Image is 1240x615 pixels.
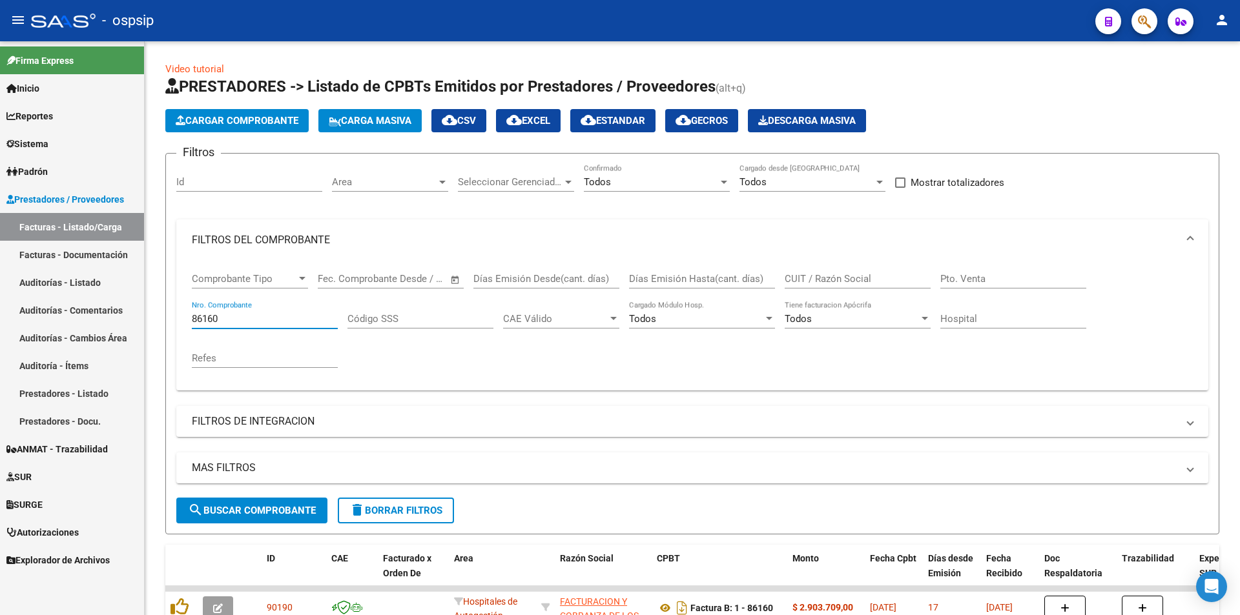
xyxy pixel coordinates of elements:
[1044,553,1102,578] span: Doc Respaldatoria
[584,176,611,188] span: Todos
[176,115,298,126] span: Cargar Comprobante
[318,273,370,285] input: Fecha inicio
[6,54,74,68] span: Firma Express
[331,553,348,563] span: CAE
[785,313,812,325] span: Todos
[928,553,973,578] span: Días desde Emisión
[165,77,716,96] span: PRESTADORES -> Listado de CPBTs Emitidos por Prestadores / Proveedores
[570,109,656,132] button: Estandar
[176,261,1208,390] div: FILTROS DEL COMPROBANTE
[739,176,767,188] span: Todos
[442,112,457,128] mat-icon: cloud_download
[449,545,536,601] datatable-header-cell: Area
[6,553,110,567] span: Explorador de Archivos
[326,545,378,601] datatable-header-cell: CAE
[716,82,746,94] span: (alt+q)
[267,602,293,612] span: 90190
[378,545,449,601] datatable-header-cell: Facturado x Orden De
[329,115,411,126] span: Carga Masiva
[6,165,48,179] span: Padrón
[865,545,923,601] datatable-header-cell: Fecha Cpbt
[6,442,108,456] span: ANMAT - Trazabilidad
[192,414,1177,428] mat-panel-title: FILTROS DE INTEGRACION
[981,545,1039,601] datatable-header-cell: Fecha Recibido
[176,219,1208,261] mat-expansion-panel-header: FILTROS DEL COMPROBANTE
[657,553,680,563] span: CPBT
[581,112,596,128] mat-icon: cloud_download
[6,525,79,539] span: Autorizaciones
[758,115,856,126] span: Descarga Masiva
[1214,12,1230,28] mat-icon: person
[652,545,787,601] datatable-header-cell: CPBT
[665,109,738,132] button: Gecros
[192,461,1177,475] mat-panel-title: MAS FILTROS
[676,112,691,128] mat-icon: cloud_download
[690,603,773,613] strong: Factura B: 1 - 86160
[165,109,309,132] button: Cargar Comprobante
[267,553,275,563] span: ID
[792,553,819,563] span: Monto
[748,109,866,132] app-download-masive: Descarga masiva de comprobantes (adjuntos)
[506,112,522,128] mat-icon: cloud_download
[986,602,1013,612] span: [DATE]
[560,553,614,563] span: Razón Social
[454,553,473,563] span: Area
[923,545,981,601] datatable-header-cell: Días desde Emisión
[748,109,866,132] button: Descarga Masiva
[6,470,32,484] span: SUR
[431,109,486,132] button: CSV
[1117,545,1194,601] datatable-header-cell: Trazabilidad
[318,109,422,132] button: Carga Masiva
[496,109,561,132] button: EXCEL
[1196,571,1227,602] div: Open Intercom Messenger
[442,115,476,126] span: CSV
[176,406,1208,437] mat-expansion-panel-header: FILTROS DE INTEGRACION
[10,12,26,28] mat-icon: menu
[262,545,326,601] datatable-header-cell: ID
[6,137,48,151] span: Sistema
[332,176,437,188] span: Area
[349,502,365,518] mat-icon: delete
[6,109,53,123] span: Reportes
[338,498,454,523] button: Borrar Filtros
[792,602,853,612] strong: $ 2.903.709,00
[176,452,1208,483] mat-expansion-panel-header: MAS FILTROS
[6,498,43,512] span: SURGE
[382,273,444,285] input: Fecha fin
[1039,545,1117,601] datatable-header-cell: Doc Respaldatoria
[448,272,463,287] button: Open calendar
[102,6,154,35] span: - ospsip
[555,545,652,601] datatable-header-cell: Razón Social
[870,553,916,563] span: Fecha Cpbt
[188,505,316,516] span: Buscar Comprobante
[6,81,39,96] span: Inicio
[581,115,645,126] span: Estandar
[629,313,656,325] span: Todos
[6,192,124,207] span: Prestadores / Proveedores
[503,313,608,325] span: CAE Válido
[787,545,865,601] datatable-header-cell: Monto
[676,115,728,126] span: Gecros
[986,553,1022,578] span: Fecha Recibido
[870,602,896,612] span: [DATE]
[176,143,221,161] h3: Filtros
[383,553,431,578] span: Facturado x Orden De
[176,498,327,523] button: Buscar Comprobante
[192,273,296,285] span: Comprobante Tipo
[928,602,938,612] span: 17
[188,502,203,518] mat-icon: search
[506,115,550,126] span: EXCEL
[192,233,1177,247] mat-panel-title: FILTROS DEL COMPROBANTE
[165,63,224,75] a: Video tutorial
[349,505,442,516] span: Borrar Filtros
[1122,553,1174,563] span: Trazabilidad
[458,176,563,188] span: Seleccionar Gerenciador
[911,175,1004,190] span: Mostrar totalizadores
